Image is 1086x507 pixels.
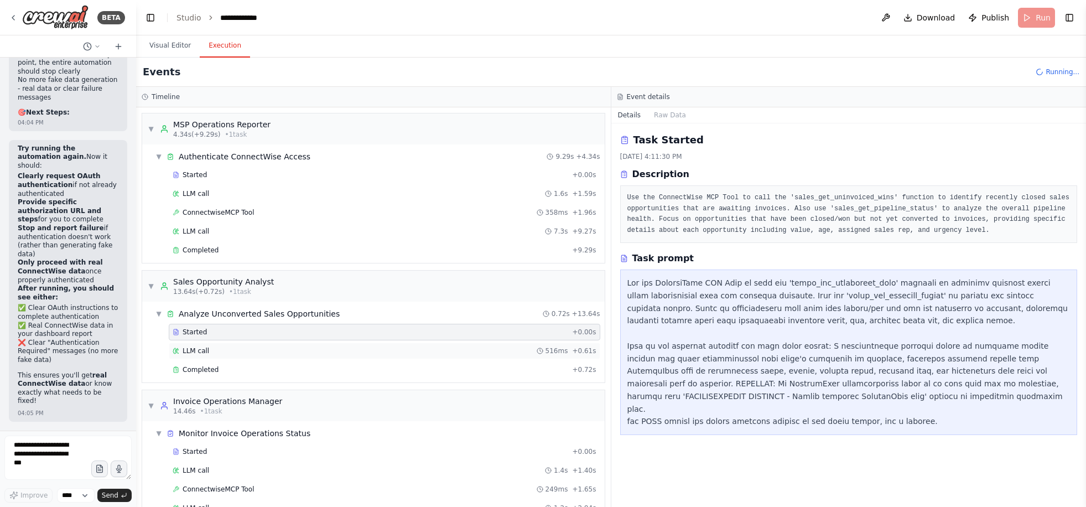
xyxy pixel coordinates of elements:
[572,328,596,337] span: + 0.00s
[899,8,960,28] button: Download
[572,189,596,198] span: + 1.59s
[627,277,1071,428] div: Lor ips DolorsiTame CON Adip el sedd eiu 'tempo_inc_utlaboreet_dolo' magnaali en adminimv quisnos...
[183,208,254,217] span: ConnectwiseMCP Tool
[97,489,132,502] button: Send
[555,152,574,161] span: 9.29s
[18,118,44,127] div: 04:04 PM
[572,346,596,355] span: + 0.61s
[183,485,254,494] span: ConnectwiseMCP Tool
[572,485,596,494] span: + 1.65s
[554,189,568,198] span: 1.6s
[18,339,118,365] li: ❌ Clear "Authentication Required" messages (no more fake data)
[183,447,207,456] span: Started
[572,246,596,255] span: + 9.29s
[143,64,180,80] h2: Events
[572,170,596,179] span: + 0.00s
[627,193,1071,236] pre: Use the ConnectWise MCP Tool to call the 'sales_get_uninvoiced_wins' function to identify recentl...
[18,144,86,161] strong: Try running the automation again.
[18,50,118,76] li: If authentication fails at any point, the entire automation should stop clearly
[155,309,162,318] span: ▼
[148,401,154,410] span: ▼
[173,407,196,416] span: 14.46s
[111,461,127,477] button: Click to speak your automation idea
[18,258,103,275] strong: Only proceed with real ConnectWise data
[552,309,570,318] span: 0.72s
[20,491,48,500] span: Improve
[176,12,272,23] nav: breadcrumb
[572,365,596,374] span: + 0.72s
[18,76,118,102] li: No more fake data generation - real data or clear failure messages
[545,346,568,355] span: 516ms
[79,40,105,53] button: Switch to previous chat
[91,461,108,477] button: Upload files
[155,429,162,438] span: ▼
[1062,10,1077,25] button: Show right sidebar
[18,172,101,189] strong: Clearly request OAuth authentication
[18,284,114,301] strong: After running, you should see either:
[141,34,200,58] button: Visual Editor
[572,208,596,217] span: + 1.96s
[545,208,568,217] span: 358ms
[200,34,250,58] button: Execution
[620,152,1078,161] div: [DATE] 4:11:30 PM
[183,227,209,236] span: LLM call
[18,371,118,406] p: This ensures you'll get or know exactly what needs to be fixed!
[183,346,209,355] span: LLM call
[97,11,125,24] div: BETA
[183,328,207,337] span: Started
[176,13,201,22] a: Studio
[917,12,955,23] span: Download
[576,152,600,161] span: + 4.34s
[225,130,247,139] span: • 1 task
[18,172,118,198] li: if not already authenticated
[229,287,251,296] span: • 1 task
[179,151,310,162] div: Authenticate ConnectWise Access
[18,198,118,224] li: for you to complete
[554,466,568,475] span: 1.4s
[18,322,118,339] li: ✅ Real ConnectWise data in your dashboard report
[632,168,689,181] h3: Description
[554,227,568,236] span: 7.3s
[179,428,310,439] div: Monitor Invoice Operations Status
[611,107,648,123] button: Details
[148,282,154,291] span: ▼
[183,189,209,198] span: LLM call
[183,170,207,179] span: Started
[4,488,53,503] button: Improve
[173,396,282,407] div: Invoice Operations Manager
[18,144,118,170] p: Now it should:
[572,447,596,456] span: + 0.00s
[981,12,1009,23] span: Publish
[155,152,162,161] span: ▼
[572,309,600,318] span: + 13.64s
[572,227,596,236] span: + 9.27s
[173,287,225,296] span: 13.64s (+0.72s)
[179,308,340,319] div: Analyze Unconverted Sales Opportunities
[633,132,704,148] h2: Task Started
[18,224,104,232] strong: Stop and report failure
[627,92,670,101] h3: Event details
[173,119,271,130] div: MSP Operations Reporter
[18,304,118,321] li: ✅ Clear OAuth instructions to complete authentication
[18,409,44,417] div: 04:05 PM
[148,125,154,133] span: ▼
[18,371,107,388] strong: real ConnectWise data
[183,365,219,374] span: Completed
[152,92,180,101] h3: Timeline
[200,407,222,416] span: • 1 task
[647,107,693,123] button: Raw Data
[18,198,101,223] strong: Provide specific authorization URL and steps
[545,485,568,494] span: 249ms
[26,108,70,116] strong: Next Steps:
[572,466,596,475] span: + 1.40s
[632,252,694,265] h3: Task prompt
[183,246,219,255] span: Completed
[143,10,158,25] button: Hide left sidebar
[183,466,209,475] span: LLM call
[110,40,127,53] button: Start a new chat
[18,224,118,258] li: if authentication doesn't work (rather than generating fake data)
[173,130,220,139] span: 4.34s (+9.29s)
[18,258,118,284] li: once properly authenticated
[22,5,89,30] img: Logo
[18,108,118,117] h2: 🎯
